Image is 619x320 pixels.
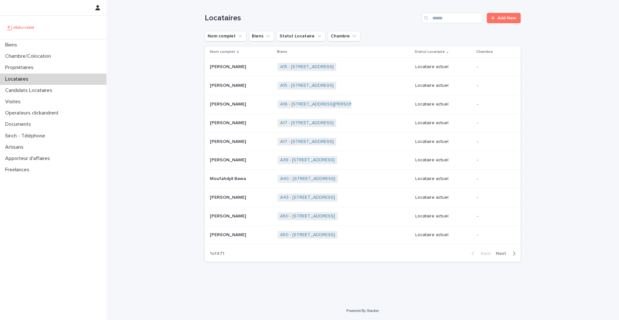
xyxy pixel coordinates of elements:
[277,31,325,41] button: Statut Locataire
[415,120,472,126] p: Locataire actuel
[210,63,247,70] p: [PERSON_NAME]
[477,139,510,145] p: -
[415,176,472,182] p: Locataire actuel
[205,207,521,225] tr: [PERSON_NAME][PERSON_NAME] A50 - [STREET_ADDRESS] Locataire actuel-
[280,120,334,126] a: A17 - [STREET_ADDRESS]
[415,102,472,107] p: Locataire actuel
[3,133,50,139] p: Sinch - Téléphone
[205,114,521,132] tr: [PERSON_NAME][PERSON_NAME] A17 - [STREET_ADDRESS] Locataire actuel-
[5,21,36,34] img: UCB0brd3T0yccxBKYDjQ
[205,14,419,23] h1: Locataires
[3,65,39,71] p: Propriétaires
[422,13,483,23] input: Search
[280,64,334,70] a: A15 - [STREET_ADDRESS]
[477,64,510,70] p: -
[415,232,472,238] p: Locataire actuel
[249,31,274,41] button: Biens
[415,157,472,163] p: Locataire actuel
[205,95,521,114] tr: [PERSON_NAME][PERSON_NAME] A16 - [STREET_ADDRESS][PERSON_NAME] Locataire actuel-
[3,76,34,82] p: Locataires
[477,102,510,107] p: -
[3,53,56,59] p: Chambre/Colocation
[497,16,516,20] span: Add New
[415,214,472,219] p: Locataire actuel
[205,246,230,262] p: 1 of 471
[3,99,26,105] p: Visites
[477,157,510,163] p: -
[477,251,491,256] span: Back
[210,82,247,88] p: [PERSON_NAME]
[3,144,29,150] p: Artisans
[415,195,472,200] p: Locataire actuel
[476,48,493,55] p: Chambre
[280,102,369,107] a: A16 - [STREET_ADDRESS][PERSON_NAME]
[477,232,510,238] p: -
[210,175,247,182] p: Moufahdyll Bawa
[205,58,521,76] tr: [PERSON_NAME][PERSON_NAME] A15 - [STREET_ADDRESS] Locataire actuel-
[280,232,335,238] a: A50 - [STREET_ADDRESS]
[280,157,335,163] a: A38 - [STREET_ADDRESS]
[415,48,445,55] p: Statut Locataire
[210,212,247,219] p: [PERSON_NAME]
[487,13,521,23] a: Add New
[205,76,521,95] tr: [PERSON_NAME][PERSON_NAME] A15 - [STREET_ADDRESS] Locataire actuel-
[496,251,510,256] span: Next
[210,48,235,55] p: Nom complet
[346,309,379,313] a: Powered By Stacker
[477,176,510,182] p: -
[415,139,472,145] p: Locataire actuel
[210,138,247,145] p: [PERSON_NAME]
[205,170,521,188] tr: Moufahdyll BawaMoufahdyll Bawa A40 - [STREET_ADDRESS] Locataire actuel-
[493,251,521,256] button: Next
[205,132,521,151] tr: [PERSON_NAME][PERSON_NAME] A17 - [STREET_ADDRESS] Locataire actuel-
[3,110,64,116] p: Operateurs clickandrent
[280,214,335,219] a: A50 - [STREET_ADDRESS]
[205,225,521,244] tr: [PERSON_NAME][PERSON_NAME] A50 - [STREET_ADDRESS] Locataire actuel-
[477,214,510,219] p: -
[210,119,247,126] p: [PERSON_NAME]
[280,139,334,145] a: A17 - [STREET_ADDRESS]
[210,100,247,107] p: [PERSON_NAME]
[466,251,493,256] button: Back
[415,83,472,88] p: Locataire actuel
[210,156,247,163] p: [PERSON_NAME]
[415,64,472,70] p: Locataire actuel
[210,194,247,200] p: [PERSON_NAME]
[3,87,57,94] p: Candidats Locataires
[205,151,521,170] tr: [PERSON_NAME][PERSON_NAME] A38 - [STREET_ADDRESS] Locataire actuel-
[205,188,521,207] tr: [PERSON_NAME][PERSON_NAME] A43 - [STREET_ADDRESS] Locataire actuel-
[280,195,335,200] a: A43 - [STREET_ADDRESS]
[3,42,22,48] p: Biens
[3,121,36,127] p: Documents
[477,195,510,200] p: -
[3,167,34,173] p: Freelances
[280,83,334,88] a: A15 - [STREET_ADDRESS]
[328,31,360,41] button: Chambre
[477,83,510,88] p: -
[277,48,287,55] p: Biens
[205,31,246,41] button: Nom complet
[210,231,247,238] p: [PERSON_NAME]
[477,120,510,126] p: -
[3,155,55,162] p: Apporteur d'affaires
[280,176,335,182] a: A40 - [STREET_ADDRESS]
